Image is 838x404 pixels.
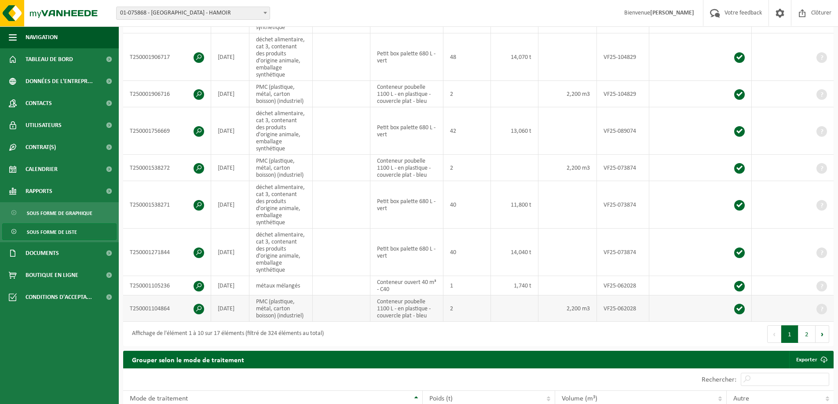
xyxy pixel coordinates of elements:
span: 01-075868 - BELOURTHE - HAMOIR [116,7,270,20]
button: 2 [798,325,816,343]
td: VF25-089074 [597,107,649,155]
td: VF25-073874 [597,181,649,229]
td: PMC (plastique, métal, carton boisson) (industriel) [249,295,313,322]
td: 48 [443,33,491,81]
a: Sous forme de graphique [2,204,117,221]
td: 2,200 m3 [538,81,597,107]
span: Calendrier [26,158,58,180]
td: [DATE] [211,33,249,81]
td: déchet alimentaire, cat 3, contenant des produits d'origine animale, emballage synthétique [249,229,313,276]
td: T250001538271 [123,181,211,229]
span: Navigation [26,26,58,48]
td: Conteneur ouvert 40 m³ - C40 [370,276,443,295]
td: Conteneur poubelle 1100 L - en plastique - couvercle plat - bleu [370,155,443,181]
td: [DATE] [211,295,249,322]
td: 40 [443,181,491,229]
button: Previous [767,325,781,343]
td: 14,040 t [491,229,538,276]
td: [DATE] [211,276,249,295]
td: 13,060 t [491,107,538,155]
td: 14,070 t [491,33,538,81]
td: VF25-104829 [597,81,649,107]
td: T250001906716 [123,81,211,107]
td: T250001105236 [123,276,211,295]
td: VF25-062028 [597,295,649,322]
div: Affichage de l'élément 1 à 10 sur 17 éléments (filtré de 324 éléments au total) [128,326,324,342]
td: VF25-104829 [597,33,649,81]
td: 2 [443,81,491,107]
td: 1 [443,276,491,295]
td: 2,200 m3 [538,155,597,181]
span: Volume (m³) [562,395,597,402]
td: T250001756669 [123,107,211,155]
td: [DATE] [211,155,249,181]
a: Sous forme de liste [2,223,117,240]
td: T250001271844 [123,229,211,276]
td: 11,800 t [491,181,538,229]
td: métaux mélangés [249,276,313,295]
td: PMC (plastique, métal, carton boisson) (industriel) [249,81,313,107]
span: Rapports [26,180,52,202]
span: Documents [26,242,59,264]
td: Petit box palette 680 L - vert [370,181,443,229]
span: Contacts [26,92,52,114]
td: T250001906717 [123,33,211,81]
span: Contrat(s) [26,136,56,158]
td: T250001104864 [123,295,211,322]
td: déchet alimentaire, cat 3, contenant des produits d'origine animale, emballage synthétique [249,181,313,229]
td: Conteneur poubelle 1100 L - en plastique - couvercle plat - bleu [370,81,443,107]
td: déchet alimentaire, cat 3, contenant des produits d'origine animale, emballage synthétique [249,107,313,155]
span: 01-075868 - BELOURTHE - HAMOIR [117,7,270,19]
button: 1 [781,325,798,343]
h2: Grouper selon le mode de traitement [123,351,253,368]
td: Petit box palette 680 L - vert [370,33,443,81]
td: Petit box palette 680 L - vert [370,107,443,155]
button: Next [816,325,829,343]
td: 42 [443,107,491,155]
span: Boutique en ligne [26,264,78,286]
span: Sous forme de graphique [27,205,92,222]
span: Mode de traitement [130,395,188,402]
span: Données de l'entrepr... [26,70,93,92]
td: VF25-062028 [597,276,649,295]
td: VF25-073874 [597,229,649,276]
td: [DATE] [211,81,249,107]
td: 2 [443,155,491,181]
td: déchet alimentaire, cat 3, contenant des produits d'origine animale, emballage synthétique [249,33,313,81]
td: 2 [443,295,491,322]
span: Utilisateurs [26,114,62,136]
span: Poids (t) [429,395,453,402]
a: Exporter [789,351,833,368]
td: [DATE] [211,107,249,155]
span: Conditions d'accepta... [26,286,92,308]
td: 40 [443,229,491,276]
td: VF25-073874 [597,155,649,181]
strong: [PERSON_NAME] [650,10,694,16]
td: [DATE] [211,229,249,276]
span: Tableau de bord [26,48,73,70]
span: Sous forme de liste [27,224,77,240]
td: PMC (plastique, métal, carton boisson) (industriel) [249,155,313,181]
td: [DATE] [211,181,249,229]
td: Petit box palette 680 L - vert [370,229,443,276]
td: Conteneur poubelle 1100 L - en plastique - couvercle plat - bleu [370,295,443,322]
td: T250001538272 [123,155,211,181]
td: 1,740 t [491,276,538,295]
label: Rechercher: [702,376,736,383]
td: 2,200 m3 [538,295,597,322]
span: Autre [733,395,749,402]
